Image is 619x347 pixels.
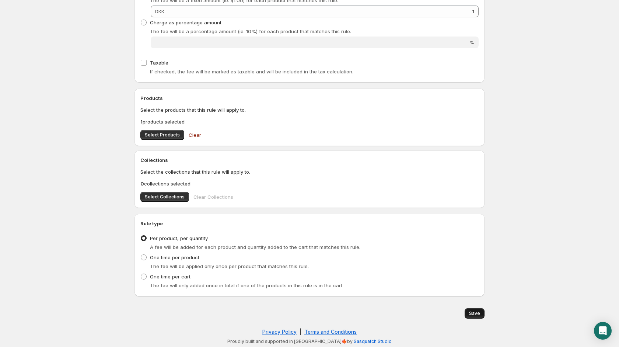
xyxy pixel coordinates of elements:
span: % [469,39,474,45]
span: The fee will be applied only once per product that matches this rule. [150,263,309,269]
span: Select Collections [145,194,185,200]
h2: Rule type [140,220,479,227]
p: products selected [140,118,479,125]
p: Select the collections that this rule will apply to. [140,168,479,176]
p: Proudly built and supported in [GEOGRAPHIC_DATA]🍁by [138,339,481,344]
a: Privacy Policy [262,329,297,335]
div: Open Intercom Messenger [594,322,612,340]
a: Terms and Conditions [304,329,357,335]
span: Save [469,310,480,316]
span: Per product, per quantity [150,235,208,241]
span: Charge as percentage amount [150,20,221,25]
span: | [300,329,301,335]
p: Select the products that this rule will apply to. [140,106,479,114]
button: Save [465,308,485,319]
p: collections selected [140,180,479,187]
b: 0 [140,181,144,187]
b: 1 [140,119,143,125]
span: Select Products [145,132,180,138]
p: The fee will be a percentage amount (ie. 10%) for each product that matches this rule. [150,28,479,35]
span: A fee will be added for each product and quantity added to the cart that matches this rule. [150,244,360,250]
span: One time per product [150,254,199,260]
span: Clear [189,131,201,139]
button: Clear [184,128,206,142]
span: Taxable [150,60,168,66]
span: The fee will only added once in total if one of the products in this rule is in the cart [150,282,342,288]
button: Select Collections [140,192,189,202]
span: One time per cart [150,274,190,280]
span: DKK [155,8,164,14]
span: If checked, the fee will be marked as taxable and will be included in the tax calculation. [150,69,353,74]
h2: Collections [140,156,479,164]
a: Sasquatch Studio [354,339,392,344]
button: Select Products [140,130,184,140]
h2: Products [140,94,479,102]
